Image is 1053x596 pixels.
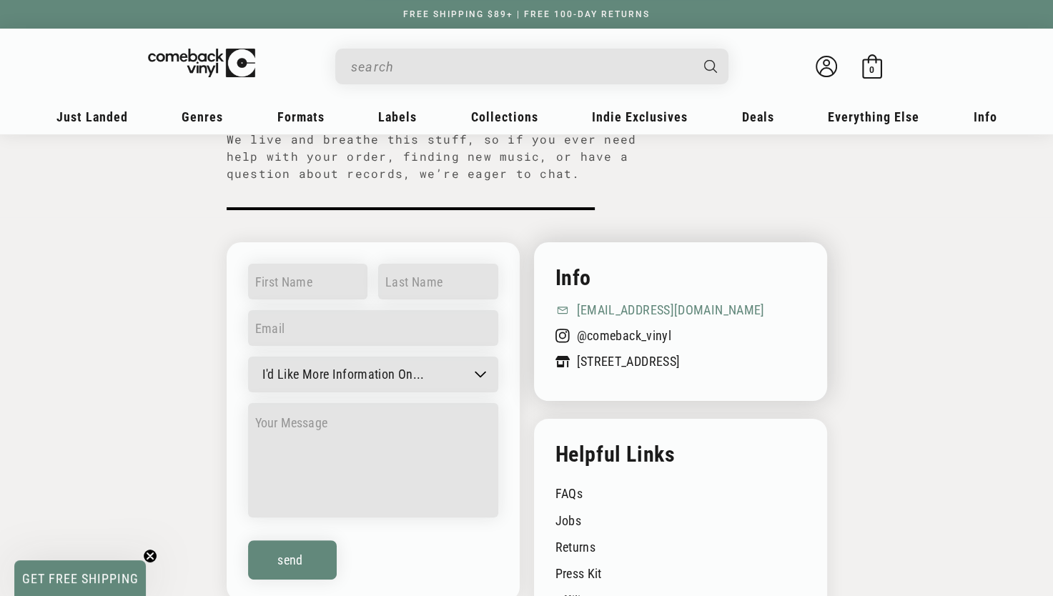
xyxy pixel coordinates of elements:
span: Just Landed [56,109,128,124]
a: Press Kit [555,559,806,585]
h4: Info [555,264,806,292]
button: Search [691,49,730,84]
input: Email [248,310,498,346]
input: First name [248,264,368,299]
a: [STREET_ADDRESS] [555,354,806,369]
a: [EMAIL_ADDRESS][DOMAIN_NAME] [555,302,806,317]
p: We live and breathe this stuff, so if you ever need help with your order, finding new music, or h... [227,131,638,182]
span: GET FREE SHIPPING [22,571,139,586]
span: Genres [182,109,223,124]
span: 0 [869,64,874,75]
a: FAQs [555,479,806,505]
div: GET FREE SHIPPINGClose teaser [14,560,146,596]
a: FREE SHIPPING $89+ | FREE 100-DAY RETURNS [389,9,664,19]
span: Everything Else [828,109,919,124]
button: Send [248,540,337,580]
span: Collections [471,109,538,124]
button: Close teaser [143,549,157,563]
span: Indie Exclusives [592,109,688,124]
div: Search [335,49,728,84]
span: Formats [277,109,325,124]
a: @comeback_vinyl [555,328,806,343]
span: Info [974,109,997,124]
h4: Helpful Links [555,440,806,468]
input: When autocomplete results are available use up and down arrows to review and enter to select [351,52,690,81]
a: Returns [555,532,806,559]
input: Last name [378,264,498,299]
span: Deals [742,109,774,124]
a: Jobs [555,506,806,532]
span: Labels [378,109,417,124]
